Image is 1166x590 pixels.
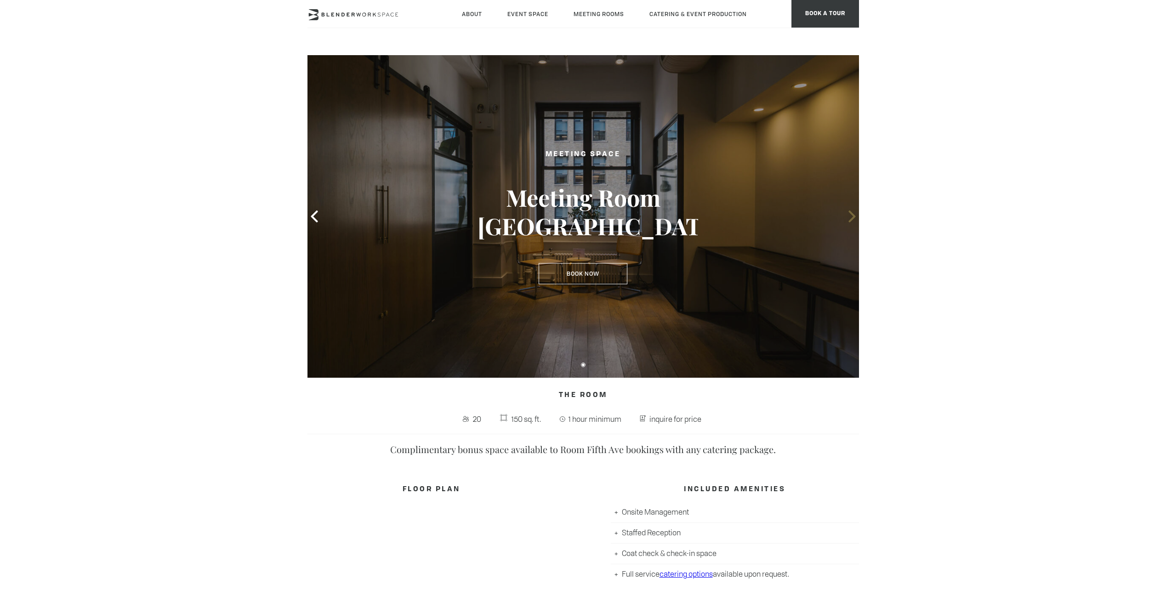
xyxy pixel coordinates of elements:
span: 150 sq. ft. [509,412,543,426]
a: catering options [660,569,713,579]
h4: INCLUDED AMENITIES [611,481,859,499]
h4: FLOOR PLAN [307,481,556,499]
span: inquire for price [647,412,704,426]
li: Coat check & check-in space [611,544,859,564]
h4: The Room [307,387,859,404]
a: Book Now [539,263,627,284]
li: Staffed Reception [611,523,859,544]
h2: Meeting Space [478,149,689,160]
p: Complimentary bonus space available to Room Fifth Ave bookings with any catering package. [353,442,813,457]
span: 20 [471,412,483,426]
h3: Meeting Room [GEOGRAPHIC_DATA] [478,183,689,240]
li: Onsite Management [611,502,859,523]
li: Full service available upon request. [611,564,859,584]
span: 1 hour minimum [567,412,624,426]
